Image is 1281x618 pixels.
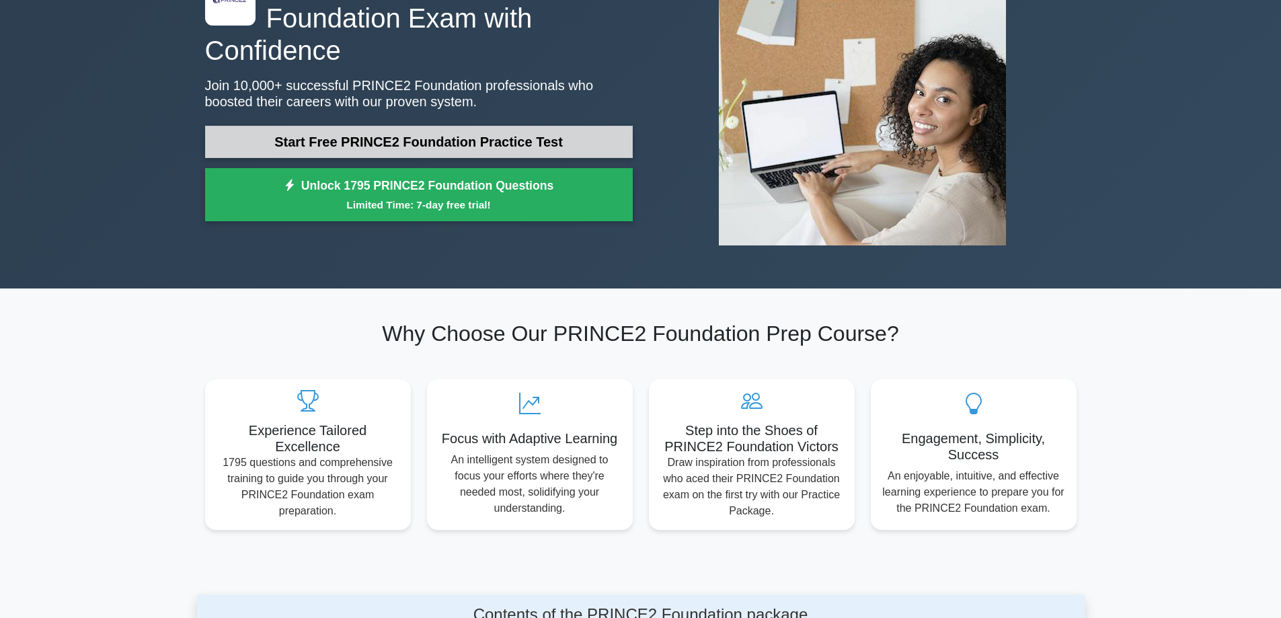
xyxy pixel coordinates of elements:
a: Unlock 1795 PRINCE2 Foundation QuestionsLimited Time: 7-day free trial! [205,168,633,222]
h5: Focus with Adaptive Learning [438,430,622,447]
p: An intelligent system designed to focus your efforts where they're needed most, solidifying your ... [438,452,622,516]
p: 1795 questions and comprehensive training to guide you through your PRINCE2 Foundation exam prepa... [216,455,400,519]
h5: Engagement, Simplicity, Success [882,430,1066,463]
h2: Why Choose Our PRINCE2 Foundation Prep Course? [205,321,1077,346]
p: An enjoyable, intuitive, and effective learning experience to prepare you for the PRINCE2 Foundat... [882,468,1066,516]
h5: Step into the Shoes of PRINCE2 Foundation Victors [660,422,844,455]
small: Limited Time: 7-day free trial! [222,197,616,213]
h5: Experience Tailored Excellence [216,422,400,455]
a: Start Free PRINCE2 Foundation Practice Test [205,126,633,158]
p: Draw inspiration from professionals who aced their PRINCE2 Foundation exam on the first try with ... [660,455,844,519]
p: Join 10,000+ successful PRINCE2 Foundation professionals who boosted their careers with our prove... [205,77,633,110]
